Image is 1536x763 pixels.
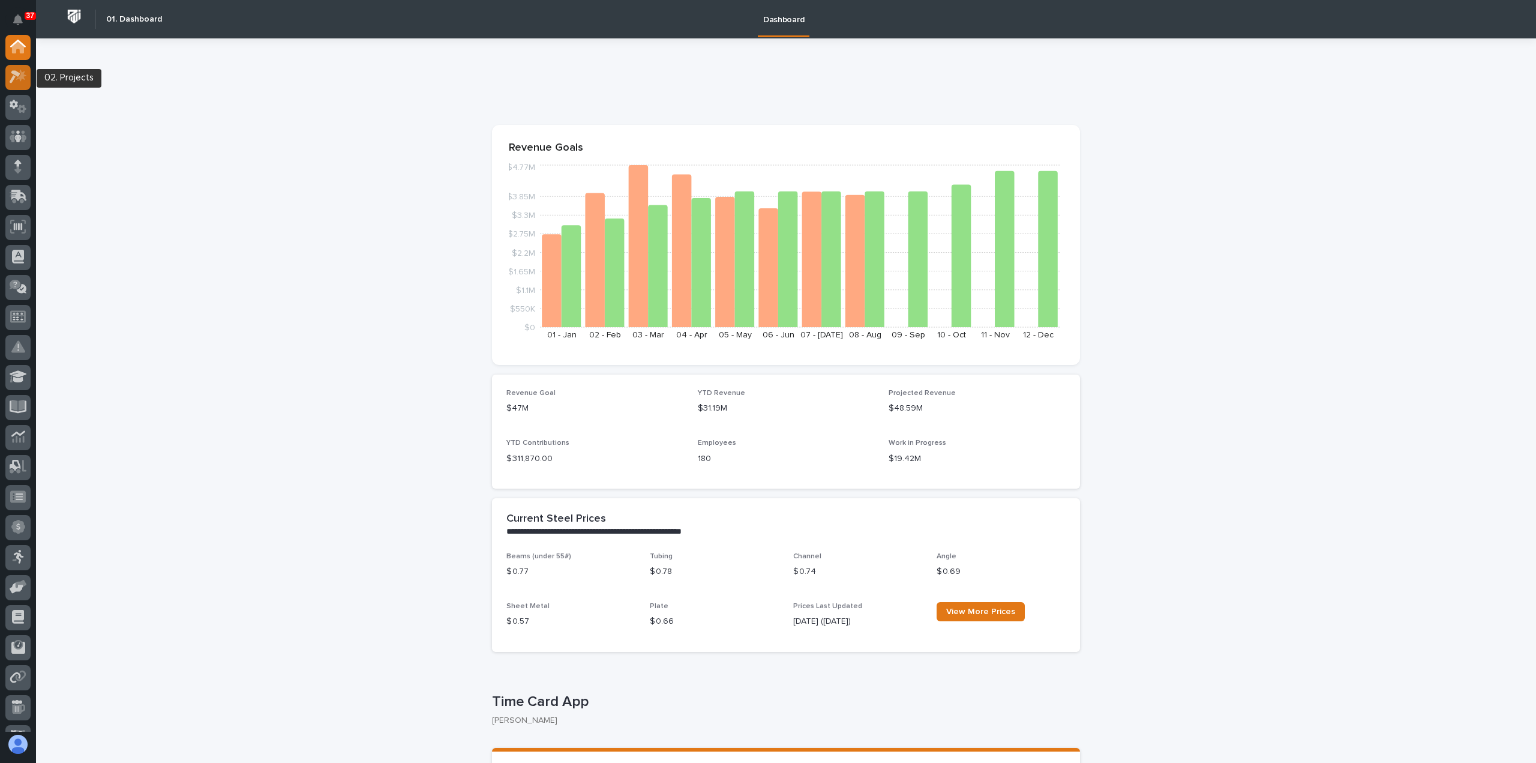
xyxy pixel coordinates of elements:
span: Employees [698,439,736,447]
tspan: $3.3M [512,211,535,220]
p: $ 0.77 [506,565,635,578]
div: Notifications37 [15,14,31,34]
p: $31.19M [698,402,875,415]
p: $ 0.74 [793,565,922,578]
text: 11 - Nov [981,331,1010,339]
h2: 01. Dashboard [106,14,162,25]
span: Channel [793,553,821,560]
text: 03 - Mar [632,331,664,339]
p: 37 [26,11,34,20]
span: Prices Last Updated [793,603,862,610]
span: Plate [650,603,668,610]
tspan: $550K [510,304,535,313]
tspan: $3.85M [507,193,535,201]
p: $ 0.69 [937,565,1066,578]
text: 06 - Jun [763,331,794,339]
p: $48.59M [889,402,1066,415]
span: View More Prices [946,608,1015,616]
text: 04 - Apr [676,331,707,339]
text: 02 - Feb [589,331,621,339]
p: [DATE] ([DATE]) [793,615,922,628]
p: [PERSON_NAME] [492,716,1070,726]
span: Sheet Metal [506,603,550,610]
text: 07 - [DATE] [800,331,843,339]
p: Time Card App [492,693,1075,711]
span: Angle [937,553,956,560]
a: View More Prices [937,602,1025,621]
text: 01 - Jan [547,331,577,339]
p: $ 0.78 [650,565,779,578]
span: Projected Revenue [889,390,956,397]
text: 10 - Oct [937,331,966,339]
h2: Current Steel Prices [506,513,606,526]
img: Workspace Logo [63,5,85,28]
span: Revenue Goal [506,390,556,397]
text: 12 - Dec [1023,331,1054,339]
text: 09 - Sep [892,331,925,339]
p: $ 0.66 [650,615,779,628]
p: $19.42M [889,453,1066,465]
span: YTD Contributions [506,439,569,447]
p: 180 [698,453,875,465]
span: Work in Progress [889,439,946,447]
tspan: $2.2M [512,249,535,257]
button: users-avatar [5,732,31,757]
p: $ 311,870.00 [506,453,683,465]
span: Beams (under 55#) [506,553,571,560]
text: 05 - May [719,331,752,339]
tspan: $2.75M [508,230,535,238]
tspan: $0 [524,324,535,332]
text: 08 - Aug [849,331,881,339]
span: YTD Revenue [698,390,745,397]
p: $ 0.57 [506,615,635,628]
tspan: $4.77M [507,163,535,172]
p: $47M [506,402,683,415]
p: Revenue Goals [509,142,1063,155]
tspan: $1.65M [508,267,535,276]
tspan: $1.1M [516,286,535,294]
button: Notifications [5,7,31,32]
span: Tubing [650,553,673,560]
